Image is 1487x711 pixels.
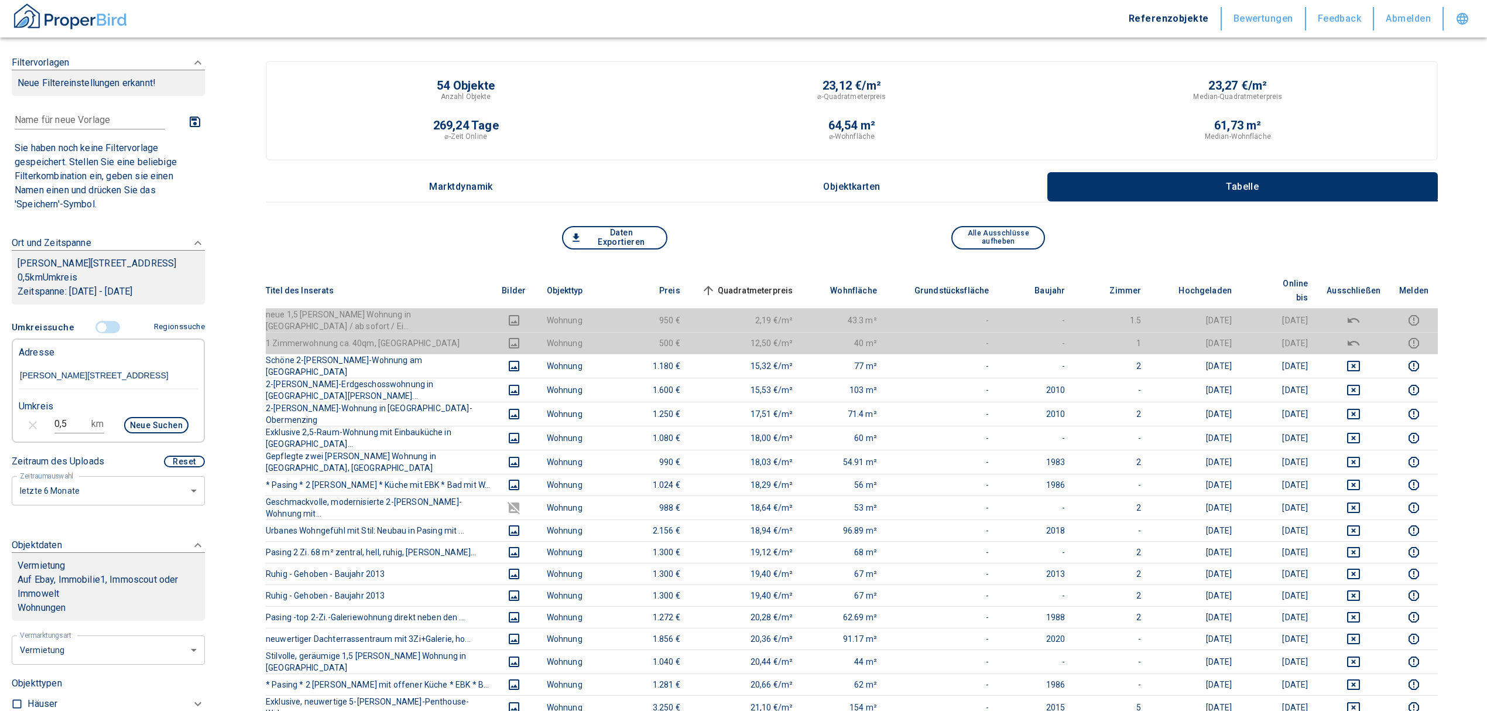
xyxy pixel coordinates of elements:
td: [DATE] [1241,519,1317,541]
button: deselect this listing [1327,655,1380,669]
td: 1.300 € [614,563,690,584]
td: Wohnung [537,606,614,628]
div: Ort und Zeitspanne[PERSON_NAME][STREET_ADDRESS]0,5kmUmkreisZeitspanne: [DATE] - [DATE] [12,224,205,316]
td: - [886,354,999,378]
td: [DATE] [1241,402,1317,426]
p: Median-Wohnfläche [1205,131,1271,142]
th: neuwertiger Dachterrassentraum mit 3Zi+Galerie, ho... [266,628,491,650]
td: 1986 [998,674,1074,695]
td: 18,00 €/m² [690,426,803,450]
td: 1 [1074,332,1150,354]
th: Stilvolle, geräumige 1,5 [PERSON_NAME] Wohnung in [GEOGRAPHIC_DATA] [266,650,491,674]
span: Preis [640,283,680,298]
td: Wohnung [537,308,614,332]
p: Zeitspanne: [DATE] - [DATE] [18,285,199,299]
th: 2-[PERSON_NAME]-Wohnung in [GEOGRAPHIC_DATA]-Obermenzing [266,402,491,426]
td: [DATE] [1241,495,1317,519]
td: 68 m² [802,541,886,563]
td: 2 [1074,495,1150,519]
button: deselect this listing [1327,632,1380,646]
p: 269,24 Tage [433,119,499,131]
td: 1986 [998,474,1074,495]
td: 2.156 € [614,519,690,541]
td: 18,64 €/m² [690,495,803,519]
td: - [998,541,1074,563]
button: report this listing [1399,383,1428,397]
button: report this listing [1399,455,1428,469]
td: [DATE] [1241,354,1317,378]
button: images [500,407,528,421]
button: report this listing [1399,610,1428,624]
td: 1.300 € [614,541,690,563]
td: 103 m² [802,378,886,402]
p: Adresse [19,346,54,360]
td: [DATE] [1150,541,1241,563]
td: [DATE] [1241,541,1317,563]
button: deselect this listing [1327,383,1380,397]
button: deselect this listing [1327,545,1380,559]
p: 0,5 km Umkreis [18,271,199,285]
p: [PERSON_NAME][STREET_ADDRESS] [18,257,199,271]
td: 1.180 € [614,354,690,378]
td: [DATE] [1241,584,1317,606]
td: - [886,519,999,541]
td: 62.69 m² [802,606,886,628]
td: [DATE] [1241,426,1317,450]
button: report this listing [1399,567,1428,581]
th: 2-[PERSON_NAME]-Erdgeschosswohnung in [GEOGRAPHIC_DATA][PERSON_NAME]... [266,378,491,402]
button: deselect this listing [1327,313,1380,327]
td: - [998,332,1074,354]
th: neue 1,5 [PERSON_NAME] Wohnung in [GEOGRAPHIC_DATA] / ab sofort / Ei... [266,308,491,332]
span: Baujahr [1016,283,1065,298]
td: Wohnung [537,474,614,495]
button: images [500,455,528,469]
td: 18,29 €/m² [690,474,803,495]
td: 20,66 €/m² [690,674,803,695]
td: [DATE] [1150,378,1241,402]
td: 1.272 € [614,606,690,628]
td: 15,53 €/m² [690,378,803,402]
td: - [886,563,999,584]
td: - [886,584,999,606]
td: 91.17 m² [802,628,886,650]
button: images [500,478,528,492]
td: 2 [1074,584,1150,606]
button: images [500,336,528,350]
button: deselect this listing [1327,501,1380,515]
td: [DATE] [1150,606,1241,628]
button: deselect this listing [1327,610,1380,624]
button: report this listing [1399,655,1428,669]
th: Gepflegte zwei [PERSON_NAME] Wohnung in [GEOGRAPHIC_DATA], [GEOGRAPHIC_DATA] [266,450,491,474]
td: - [998,584,1074,606]
p: 64,54 m² [828,119,876,131]
td: - [998,650,1074,674]
div: FiltervorlagenNeue Filtereinstellungen erkannt! [12,316,205,505]
button: report this listing [1399,407,1428,421]
td: 54.91 m² [802,450,886,474]
td: 53 m² [802,495,886,519]
td: - [886,628,999,650]
td: 20,36 €/m² [690,628,803,650]
td: - [886,606,999,628]
td: [DATE] [1241,308,1317,332]
p: Vermietung [18,559,66,573]
td: [DATE] [1241,474,1317,495]
td: 15,32 €/m² [690,354,803,378]
button: report this listing [1399,678,1428,692]
th: Melden [1390,273,1438,309]
p: ⌀-Wohnfläche [829,131,875,142]
td: 44 m² [802,650,886,674]
img: ProperBird Logo and Home Button [12,2,129,31]
button: deselect this listing [1327,359,1380,373]
button: Umkreissuche [12,316,79,339]
td: 988 € [614,495,690,519]
input: Adresse ändern [19,363,198,389]
td: - [886,674,999,695]
a: ProperBird Logo and Home Button [12,2,129,36]
p: 54 Objekte [437,80,495,91]
span: Grundstücksfläche [896,283,989,298]
p: km [91,417,104,431]
button: deselect this listing [1327,589,1380,603]
td: [DATE] [1150,628,1241,650]
td: - [886,332,999,354]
